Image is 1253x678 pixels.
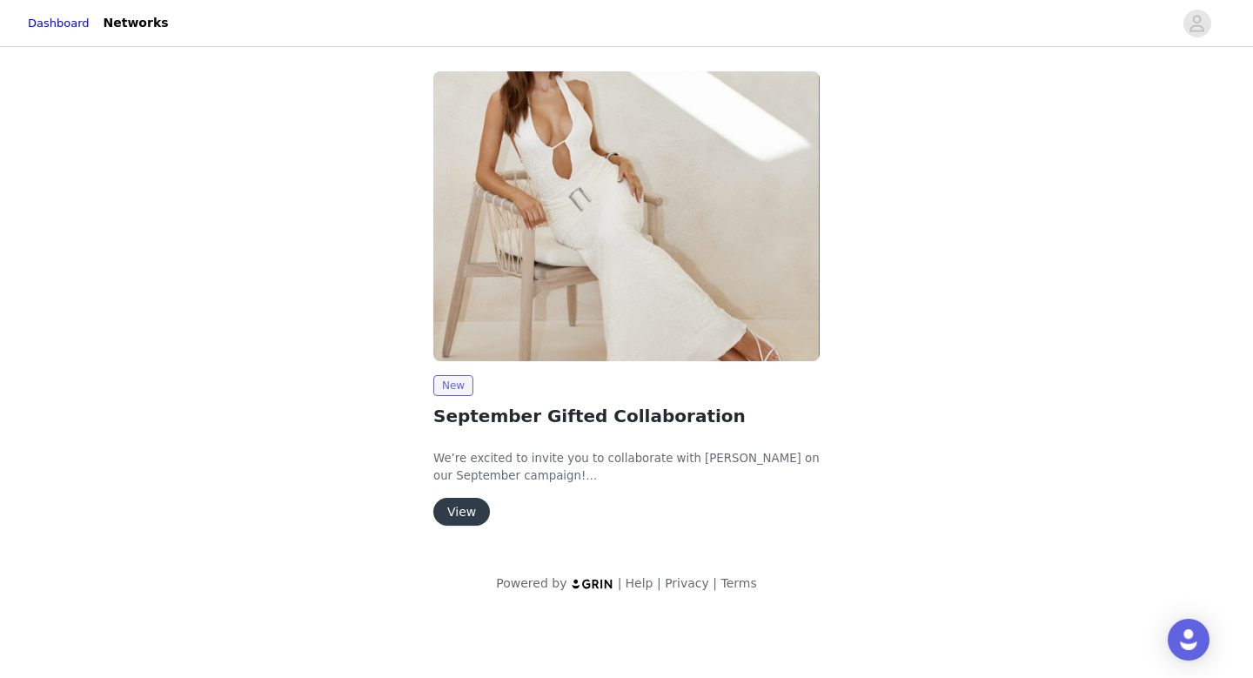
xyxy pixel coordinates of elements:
[93,3,179,43] a: Networks
[496,576,566,590] span: Powered by
[720,576,756,590] a: Terms
[28,15,90,32] a: Dashboard
[626,576,653,590] a: Help
[433,403,820,429] h2: September Gifted Collaboration
[433,71,820,361] img: Peppermayo EU
[433,506,490,519] a: View
[657,576,661,590] span: |
[713,576,717,590] span: |
[433,498,490,526] button: View
[1189,10,1205,37] div: avatar
[665,576,709,590] a: Privacy
[1168,619,1209,661] div: Open Intercom Messenger
[433,452,820,482] span: We’re excited to invite you to collaborate with [PERSON_NAME] on our September campaign!
[618,576,622,590] span: |
[571,578,614,589] img: logo
[433,375,473,396] span: New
